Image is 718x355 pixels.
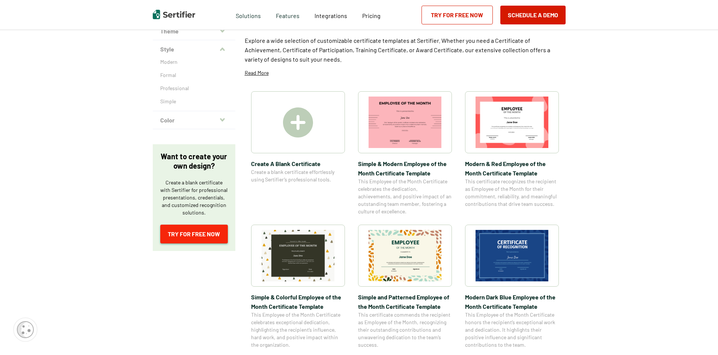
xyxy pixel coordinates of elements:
span: Pricing [362,12,381,19]
span: This Employee of the Month Certificate celebrates the dedication, achievements, and positive impa... [358,178,452,215]
span: Features [276,10,300,20]
span: Modern Dark Blue Employee of the Month Certificate Template [465,292,559,311]
a: Simple & Colorful Employee of the Month Certificate TemplateSimple & Colorful Employee of the Mon... [251,225,345,349]
a: Professional [160,85,228,92]
button: Style [153,40,235,58]
img: Simple & Modern Employee of the Month Certificate Template [369,97,441,148]
p: Want to create your own design? [160,152,228,171]
img: Modern & Red Employee of the Month Certificate Template [476,97,548,148]
span: Simple & Colorful Employee of the Month Certificate Template [251,292,345,311]
a: Simple and Patterned Employee of the Month Certificate TemplateSimple and Patterned Employee of t... [358,225,452,349]
span: Create a blank certificate effortlessly using Sertifier’s professional tools. [251,168,345,183]
img: Create A Blank Certificate [283,107,313,137]
span: Create A Blank Certificate [251,159,345,168]
img: Simple and Patterned Employee of the Month Certificate Template [369,230,441,281]
button: Schedule a Demo [500,6,566,24]
span: This certificate commends the recipient as Employee of the Month, recognizing their outstanding c... [358,311,452,349]
img: Modern Dark Blue Employee of the Month Certificate Template [476,230,548,281]
a: Formal [160,71,228,79]
button: Color [153,111,235,129]
span: This Employee of the Month Certificate honors the recipient’s exceptional work and dedication. It... [465,311,559,349]
a: Simple [160,98,228,105]
p: Explore a wide selection of customizable certificate templates at Sertifier. Whether you need a C... [245,36,566,64]
a: Modern [160,58,228,66]
span: This certificate recognizes the recipient as Employee of the Month for their commitment, reliabil... [465,178,559,208]
button: Theme [153,22,235,40]
span: Modern & Red Employee of the Month Certificate Template [465,159,559,178]
p: Read More [245,69,269,77]
a: Try for Free Now [160,225,228,243]
div: Style [153,58,235,111]
span: Solutions [236,10,261,20]
a: Pricing [362,10,381,20]
img: Sertifier | Digital Credentialing Platform [153,10,195,19]
span: Simple and Patterned Employee of the Month Certificate Template [358,292,452,311]
a: Modern Dark Blue Employee of the Month Certificate TemplateModern Dark Blue Employee of the Month... [465,225,559,349]
a: Integrations [315,10,347,20]
a: Simple & Modern Employee of the Month Certificate TemplateSimple & Modern Employee of the Month C... [358,91,452,215]
img: Cookie Popup Icon [17,321,34,338]
span: This Employee of the Month Certificate celebrates exceptional dedication, highlighting the recipi... [251,311,345,349]
p: Create a blank certificate with Sertifier for professional presentations, credentials, and custom... [160,179,228,216]
a: Try for Free Now [421,6,493,24]
span: Integrations [315,12,347,19]
a: Modern & Red Employee of the Month Certificate TemplateModern & Red Employee of the Month Certifi... [465,91,559,215]
img: Simple & Colorful Employee of the Month Certificate Template [262,230,334,281]
span: Simple & Modern Employee of the Month Certificate Template [358,159,452,178]
iframe: Chat Widget [680,319,718,355]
